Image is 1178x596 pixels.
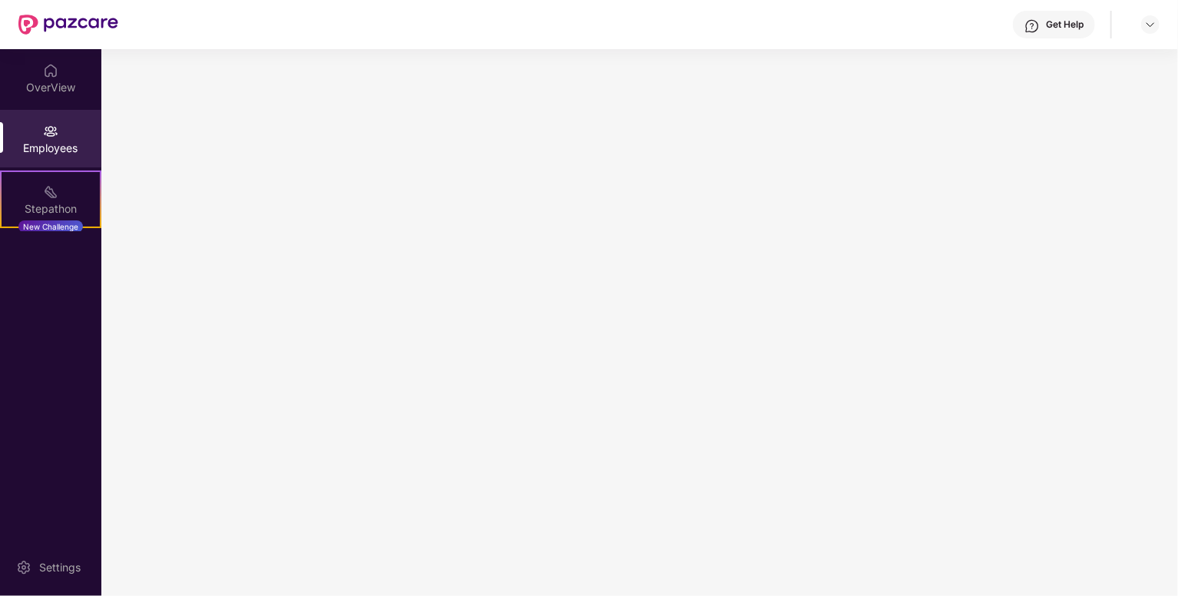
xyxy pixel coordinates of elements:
[43,124,58,139] img: svg+xml;base64,PHN2ZyBpZD0iRW1wbG95ZWVzIiB4bWxucz0iaHR0cDovL3d3dy53My5vcmcvMjAwMC9zdmciIHdpZHRoPS...
[18,220,83,233] div: New Challenge
[2,201,100,217] div: Stepathon
[16,560,31,575] img: svg+xml;base64,PHN2ZyBpZD0iU2V0dGluZy0yMHgyMCIgeG1sbnM9Imh0dHA6Ly93d3cudzMub3JnLzIwMDAvc3ZnIiB3aW...
[18,15,118,35] img: New Pazcare Logo
[1144,18,1156,31] img: svg+xml;base64,PHN2ZyBpZD0iRHJvcGRvd24tMzJ4MzIiIHhtbG5zPSJodHRwOi8vd3d3LnczLm9yZy8yMDAwL3N2ZyIgd2...
[1046,18,1084,31] div: Get Help
[35,560,85,575] div: Settings
[43,184,58,200] img: svg+xml;base64,PHN2ZyB4bWxucz0iaHR0cDovL3d3dy53My5vcmcvMjAwMC9zdmciIHdpZHRoPSIyMSIgaGVpZ2h0PSIyMC...
[43,63,58,78] img: svg+xml;base64,PHN2ZyBpZD0iSG9tZSIgeG1sbnM9Imh0dHA6Ly93d3cudzMub3JnLzIwMDAvc3ZnIiB3aWR0aD0iMjAiIG...
[1024,18,1040,34] img: svg+xml;base64,PHN2ZyBpZD0iSGVscC0zMngzMiIgeG1sbnM9Imh0dHA6Ly93d3cudzMub3JnLzIwMDAvc3ZnIiB3aWR0aD...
